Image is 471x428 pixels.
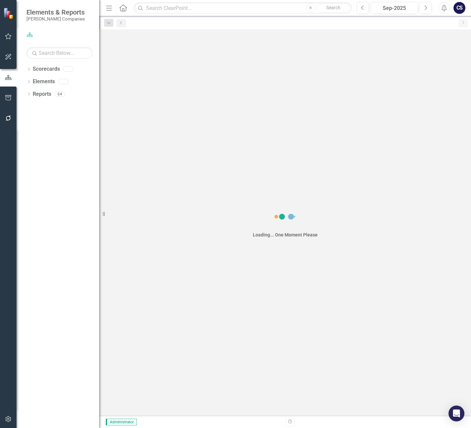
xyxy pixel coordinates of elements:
input: Search ClearPoint... [134,2,351,14]
button: Search [317,3,350,13]
small: [PERSON_NAME] Companies [26,16,85,21]
button: CS [453,2,465,14]
div: Open Intercom Messenger [449,406,464,421]
a: Reports [33,90,51,98]
span: Elements & Reports [26,8,85,16]
div: Sep-2025 [373,4,416,12]
div: Loading... One Moment Please [253,232,318,238]
div: 64 [55,91,65,97]
input: Search Below... [26,47,93,59]
a: Scorecards [33,65,60,73]
button: Sep-2025 [371,2,418,14]
img: ClearPoint Strategy [3,7,15,19]
span: Search [326,5,340,10]
span: Administrator [106,419,137,425]
a: Elements [33,78,55,86]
